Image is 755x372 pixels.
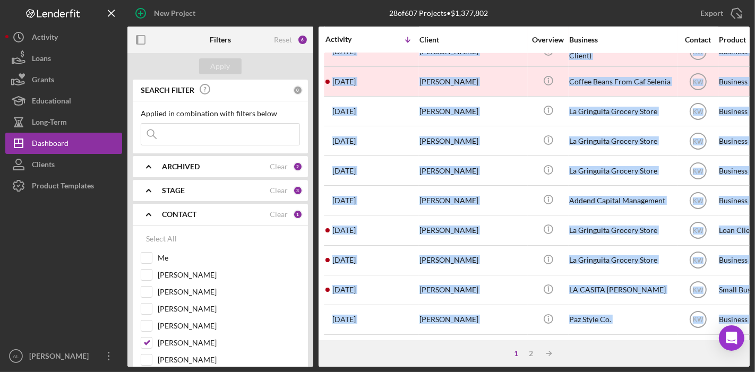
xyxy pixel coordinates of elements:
div: [PERSON_NAME] [419,276,526,304]
div: [PERSON_NAME] [419,157,526,185]
div: Paz Style Co. [569,306,675,334]
text: AL [13,353,19,359]
div: 0 [293,85,303,95]
time: 2022-07-13 19:10 [332,286,356,294]
label: [PERSON_NAME] [158,354,300,365]
time: 2022-07-09 17:05 [332,315,356,324]
button: Dashboard [5,133,122,154]
div: [PERSON_NAME] [419,127,526,155]
div: 3 [293,186,303,195]
div: Applied in combination with filters below [141,109,300,118]
text: KW [693,108,703,115]
button: Clients [5,154,122,175]
text: KW [693,227,703,235]
button: Product Templates [5,175,122,196]
div: [PERSON_NAME] [27,345,96,369]
button: Grants [5,69,122,90]
div: Select All [146,228,177,249]
div: Grants [32,69,54,93]
div: [PERSON_NAME] [419,97,526,125]
label: [PERSON_NAME] [158,270,300,280]
time: 2023-07-18 00:39 [332,226,356,235]
time: 2024-09-18 15:55 [332,137,356,145]
text: KW [693,316,703,324]
text: KW [693,257,703,264]
b: Filters [210,36,231,44]
button: Educational [5,90,122,111]
button: Long-Term [5,111,122,133]
button: Loans [5,48,122,69]
div: Coffee Beans From Caf Selenia [569,67,675,96]
button: Apply [199,58,242,74]
div: Contact [678,36,718,44]
div: Business [569,36,675,44]
b: ARCHIVED [162,162,200,171]
div: Dashboard [32,133,68,157]
div: Activity [32,27,58,50]
text: KW [693,197,703,205]
div: 2 [293,162,303,171]
div: Product Templates [32,175,94,199]
label: [PERSON_NAME] [158,321,300,331]
time: 2024-10-10 15:35 [332,107,356,116]
div: Addend Capital Management [569,186,675,214]
div: Clear [270,186,288,195]
div: [PERSON_NAME] [419,67,526,96]
div: La Gringuita Grocery Store [569,97,675,125]
label: [PERSON_NAME] [158,287,300,297]
div: La Gringuita Grocery Store [569,246,675,274]
div: Clear [270,210,288,219]
div: Open Intercom Messenger [719,325,744,351]
div: La Gringuita Grocery Store [569,157,675,185]
div: 1 [509,349,524,358]
div: La Gringuita Grocery Store [569,216,675,244]
div: Educational [32,90,71,114]
text: KW [693,167,703,175]
div: 6 [297,34,308,45]
div: Loans [32,48,51,72]
div: [PERSON_NAME] [419,246,526,274]
div: [PERSON_NAME] [419,216,526,244]
div: Export [700,3,723,24]
time: 2023-08-04 16:49 [332,196,356,205]
div: 2 [524,349,538,358]
div: [PERSON_NAME] [419,306,526,334]
label: [PERSON_NAME] [158,338,300,348]
text: KW [693,137,703,145]
button: Activity [5,27,122,48]
text: KW [693,78,703,85]
label: [PERSON_NAME] [158,304,300,314]
div: Activity [325,35,372,44]
div: Clients [32,154,55,178]
button: AL[PERSON_NAME] [5,345,122,367]
div: 28 of 607 Projects • $1,377,802 [389,9,488,18]
button: New Project [127,3,206,24]
div: Client [419,36,526,44]
text: KW [693,48,703,56]
time: 2022-08-15 14:27 [332,256,356,264]
time: 2025-01-13 22:02 [332,77,356,86]
time: 2024-09-16 20:38 [332,167,356,175]
div: Reset [274,36,292,44]
div: Apply [211,58,230,74]
b: CONTACT [162,210,196,219]
label: Me [158,253,300,263]
div: 1 [293,210,303,219]
button: Export [690,3,750,24]
div: Overview [528,36,568,44]
div: Long-Term [32,111,67,135]
b: SEARCH FILTER [141,86,194,94]
div: [PERSON_NAME] [419,186,526,214]
div: Clear [270,162,288,171]
text: KW [693,287,703,294]
button: Select All [141,228,182,249]
div: La Gringuita Grocery Store [569,127,675,155]
b: STAGE [162,186,185,195]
